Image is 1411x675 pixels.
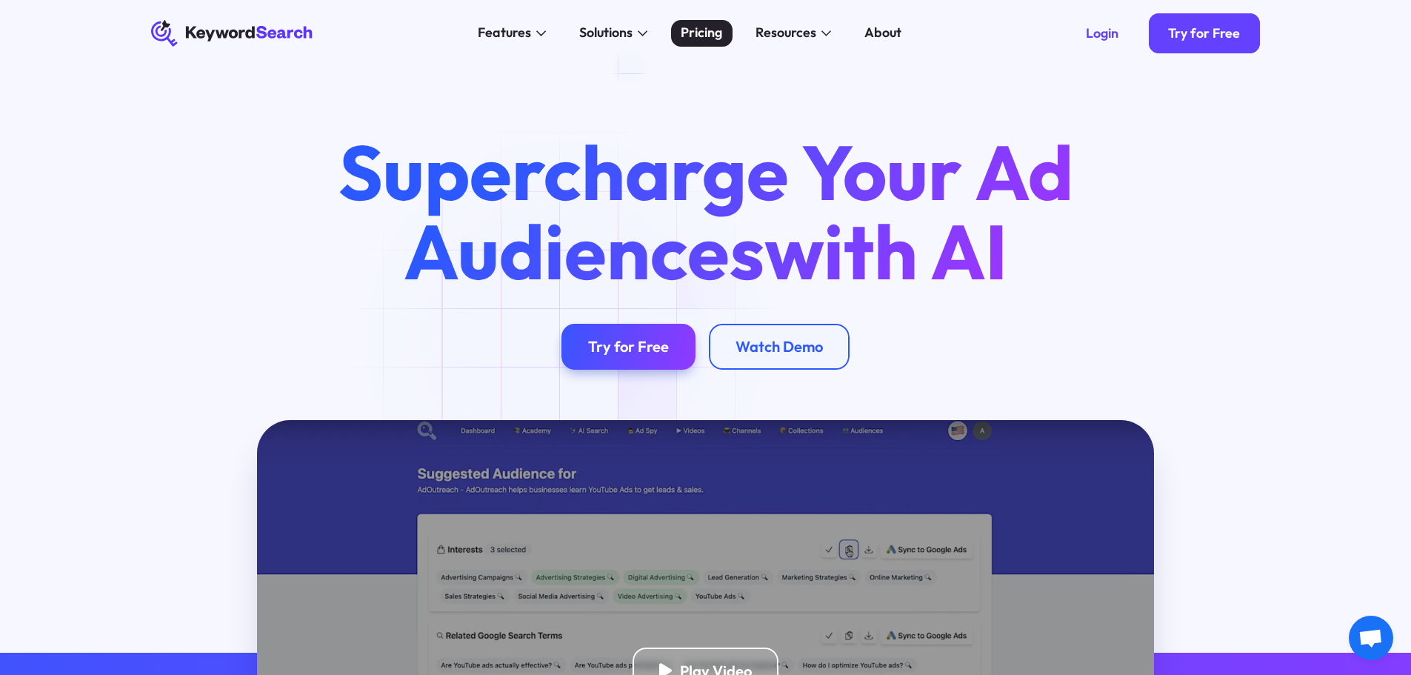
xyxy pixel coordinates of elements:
a: Open chat [1349,616,1393,660]
div: Solutions [579,23,633,43]
div: Try for Free [1168,25,1240,41]
div: Login [1086,25,1118,41]
a: About [855,20,912,47]
div: About [864,23,901,43]
span: with AI [764,203,1007,299]
a: Try for Free [1149,13,1261,53]
div: Watch Demo [735,337,823,356]
div: Features [478,23,531,43]
a: Login [1066,13,1138,53]
h1: Supercharge Your Ad Audiences [307,133,1104,290]
div: Resources [755,23,816,43]
div: Pricing [681,23,722,43]
a: Pricing [671,20,733,47]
